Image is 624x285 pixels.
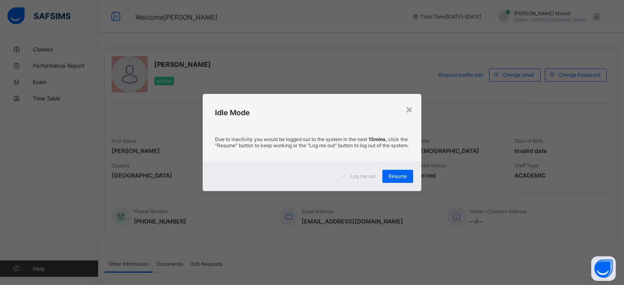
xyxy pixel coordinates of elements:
[215,108,409,117] h2: Idle Mode
[389,173,407,179] span: Resume
[405,102,413,116] div: ×
[215,136,409,148] p: Due to inactivity you would be logged out to the system in the next , click the "Resume" button t...
[368,136,386,142] strong: 15mins
[591,256,616,281] button: Open asap
[350,173,376,179] span: Log me out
